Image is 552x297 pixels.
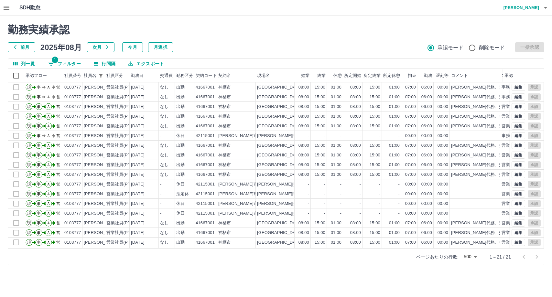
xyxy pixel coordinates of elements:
div: 15:00 [370,94,380,100]
div: [PERSON_NAME]代務、交通費支払票あり [451,104,533,110]
div: 社員区分 [106,69,124,82]
div: 41667001 [196,94,215,100]
text: 営 [56,124,60,128]
div: 01:00 [331,104,341,110]
text: 事 [37,133,41,138]
div: 08:00 [350,162,361,168]
text: 事 [37,95,41,99]
div: [PERSON_NAME] [84,104,119,110]
div: 08:00 [298,123,309,129]
div: 08:00 [350,123,361,129]
div: 0103777 [64,84,81,90]
button: 編集 [512,142,525,149]
div: 15:00 [370,162,380,168]
div: [PERSON_NAME]代務、交通費支払票あり [451,84,533,90]
div: 08:00 [298,152,309,158]
div: 休日 [176,133,185,139]
div: 00:00 [438,84,448,90]
div: 勤務区分 [175,69,194,82]
text: Ａ [47,104,50,109]
div: 所定休憩 [383,69,400,82]
div: [PERSON_NAME] [84,172,119,178]
div: なし [160,104,168,110]
div: [GEOGRAPHIC_DATA][PERSON_NAME] [257,84,337,90]
div: [PERSON_NAME]代務、交通費支払票あり [451,113,533,120]
div: - [379,133,380,139]
div: 06:00 [421,152,432,158]
button: エクスポート [123,59,169,69]
div: 08:00 [298,94,309,100]
div: 0103777 [64,133,81,139]
div: 15:00 [370,123,380,129]
div: 営業所長承認待 [502,162,531,168]
div: - [160,133,161,139]
button: 編集 [512,122,525,130]
div: 所定休憩 [382,69,401,82]
text: Ａ [47,95,50,99]
div: 01:00 [331,123,341,129]
text: 事 [37,85,41,90]
div: なし [160,84,168,90]
h5: 2025年08月 [40,42,82,52]
text: 事 [37,153,41,157]
div: [GEOGRAPHIC_DATA][PERSON_NAME] [257,162,337,168]
div: 社員区分 [105,69,130,82]
text: 現 [27,153,31,157]
text: 営 [56,95,60,99]
div: 15:00 [315,162,325,168]
div: 01:00 [389,162,400,168]
div: 06:00 [421,123,432,129]
div: [PERSON_NAME] [84,94,119,100]
div: 営業社員(PT契約) [106,104,140,110]
div: 01:00 [331,162,341,168]
div: 現場名 [256,69,295,82]
div: なし [160,143,168,149]
div: 07:00 [405,152,416,158]
text: 営 [56,163,60,167]
div: 08:00 [350,84,361,90]
div: 拘束 [401,69,417,82]
div: 00:00 [438,143,448,149]
div: 出勤 [176,172,185,178]
div: 01:00 [389,123,400,129]
button: 編集 [512,161,525,168]
div: 00:00 [438,104,448,110]
div: 01:00 [331,113,341,120]
div: 15:00 [315,113,325,120]
div: 08:00 [298,113,309,120]
text: Ａ [47,133,50,138]
div: 営業社員(PT契約) [106,84,140,90]
text: 事 [37,163,41,167]
text: 現 [27,114,31,119]
div: 始業 [295,69,311,82]
div: [PERSON_NAME][GEOGRAPHIC_DATA]学校給食センター [257,133,371,139]
div: 事務担当者承認待 [502,133,536,139]
div: 00:00 [438,162,448,168]
div: 契約名 [217,69,256,82]
span: 1 [52,57,58,63]
div: 営業社員(PT契約) [106,162,140,168]
div: [GEOGRAPHIC_DATA][PERSON_NAME] [257,152,337,158]
div: 営業所長承認待 [502,152,531,158]
button: 編集 [512,152,525,159]
button: 前月 [8,42,35,52]
button: 次月 [87,42,114,52]
div: なし [160,162,168,168]
div: 勤務日 [130,69,159,82]
div: 06:00 [421,162,432,168]
div: 神栖市 [218,162,231,168]
div: 1件のフィルターを適用中 [96,71,105,80]
text: 事 [37,114,41,119]
div: 0103777 [64,113,81,120]
div: 所定開始 [343,69,363,82]
div: なし [160,113,168,120]
div: 0103777 [64,104,81,110]
text: 現 [27,133,31,138]
text: 営 [56,133,60,138]
div: 社員番号 [64,69,81,82]
button: 編集 [512,171,525,178]
div: 営業所長承認待 [502,123,531,129]
text: 現 [27,95,31,99]
div: 神栖市 [218,94,231,100]
div: 01:00 [389,152,400,158]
